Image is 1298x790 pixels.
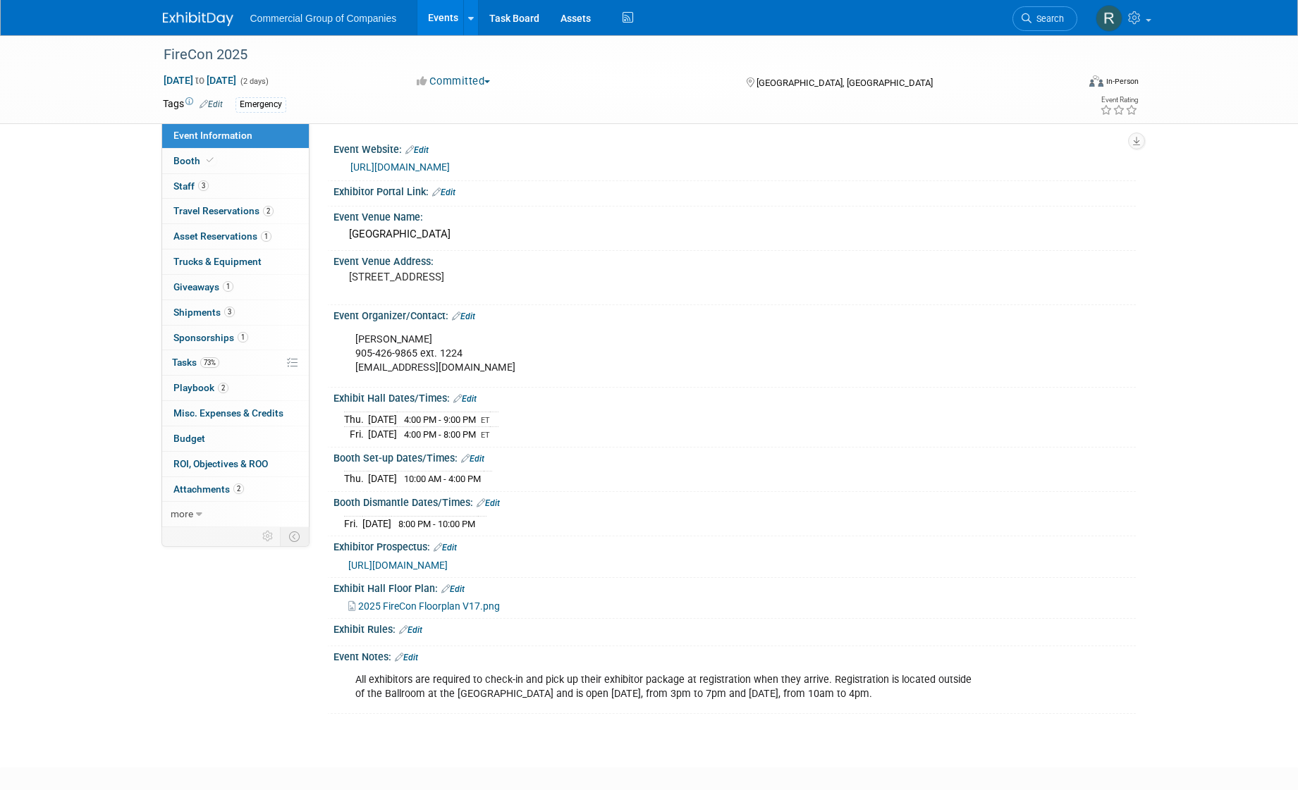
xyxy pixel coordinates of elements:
a: Edit [200,99,223,109]
div: [GEOGRAPHIC_DATA] [344,223,1125,245]
i: Booth reservation complete [207,156,214,164]
div: Exhibit Hall Dates/Times: [333,388,1136,406]
a: Edit [453,394,477,404]
span: Giveaways [173,281,233,292]
div: Event Venue Address: [333,251,1136,269]
div: [PERSON_NAME] 905-426-9865 ext. 1224 [EMAIL_ADDRESS][DOMAIN_NAME] [345,326,981,382]
span: Staff [173,180,209,192]
span: Playbook [173,382,228,393]
a: Edit [405,145,429,155]
a: Edit [434,543,457,553]
div: Event Organizer/Contact: [333,305,1136,323]
a: Travel Reservations2 [162,199,309,223]
span: to [193,75,207,86]
a: [URL][DOMAIN_NAME] [348,560,448,571]
div: Exhibitor Portal Link: [333,181,1136,199]
span: 4:00 PM - 8:00 PM [404,429,476,440]
button: Committed [412,74,496,89]
span: 2 [263,206,274,216]
span: Attachments [173,483,244,495]
a: Tasks73% [162,350,309,375]
span: Misc. Expenses & Credits [173,407,283,419]
span: 3 [198,180,209,191]
span: 2 [233,483,244,494]
td: [DATE] [368,471,397,486]
a: Booth [162,149,309,173]
td: Fri. [344,516,362,531]
div: Event Venue Name: [333,206,1136,224]
div: FireCon 2025 [159,42,1056,68]
td: Personalize Event Tab Strip [256,527,281,545]
span: Booth [173,155,216,166]
span: Event Information [173,130,252,141]
img: Rod Leland [1096,5,1122,32]
a: Search [1012,6,1077,31]
a: Edit [395,653,418,662]
a: Edit [461,454,484,464]
a: Playbook2 [162,376,309,400]
span: Trucks & Equipment [173,256,262,267]
td: Fri. [344,427,368,442]
span: 1 [261,231,271,242]
span: [GEOGRAPHIC_DATA], [GEOGRAPHIC_DATA] [757,78,933,88]
span: Tasks [172,357,219,368]
a: Sponsorships1 [162,326,309,350]
a: Edit [399,625,422,635]
span: Budget [173,433,205,444]
img: ExhibitDay [163,12,233,26]
img: Format-Inperson.png [1089,75,1103,87]
td: Tags [163,97,223,113]
span: ET [481,416,490,425]
span: Commercial Group of Companies [250,13,397,24]
span: 1 [238,332,248,342]
div: Booth Dismantle Dates/Times: [333,492,1136,510]
a: Edit [452,311,475,321]
td: Thu. [344,412,368,427]
td: [DATE] [368,427,397,442]
td: Thu. [344,471,368,486]
span: Travel Reservations [173,205,274,216]
div: All exhibitors are required to check-in and pick up their exhibitor package at registration when ... [345,666,981,708]
span: 2025 FireCon Floorplan V17.png [358,600,500,612]
a: ROI, Objectives & ROO [162,452,309,476]
span: 2 [218,383,228,393]
a: Giveaways1 [162,275,309,300]
div: Event Notes: [333,646,1136,665]
a: Edit [477,498,500,508]
span: more [171,508,193,519]
a: [URL][DOMAIN_NAME] [350,161,450,173]
div: Event Website: [333,139,1136,157]
a: Attachments2 [162,477,309,502]
div: Event Rating [1100,97,1138,104]
a: Asset Reservations1 [162,224,309,249]
td: [DATE] [362,516,391,531]
div: Exhibit Rules: [333,619,1136,637]
a: Shipments3 [162,300,309,325]
span: [DATE] [DATE] [163,74,237,87]
div: Event Format [994,73,1139,94]
span: Sponsorships [173,332,248,343]
span: Asset Reservations [173,230,271,242]
a: Staff3 [162,174,309,199]
div: In-Person [1106,76,1139,87]
a: more [162,502,309,526]
pre: [STREET_ADDRESS] [349,271,652,283]
span: Shipments [173,307,235,318]
a: Budget [162,426,309,451]
div: Exhibitor Prospectus: [333,536,1136,555]
span: 4:00 PM - 9:00 PM [404,414,476,425]
span: 73% [200,357,219,368]
a: 2025 FireCon Floorplan V17.png [348,600,500,612]
span: 1 [223,281,233,292]
span: 8:00 PM - 10:00 PM [398,519,475,529]
td: [DATE] [368,412,397,427]
span: Search [1031,13,1064,24]
a: Edit [441,584,465,594]
a: Edit [432,187,455,197]
div: Booth Set-up Dates/Times: [333,448,1136,466]
span: 10:00 AM - 4:00 PM [404,474,481,484]
div: Exhibit Hall Floor Plan: [333,578,1136,596]
span: (2 days) [239,77,269,86]
span: ET [481,431,490,440]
